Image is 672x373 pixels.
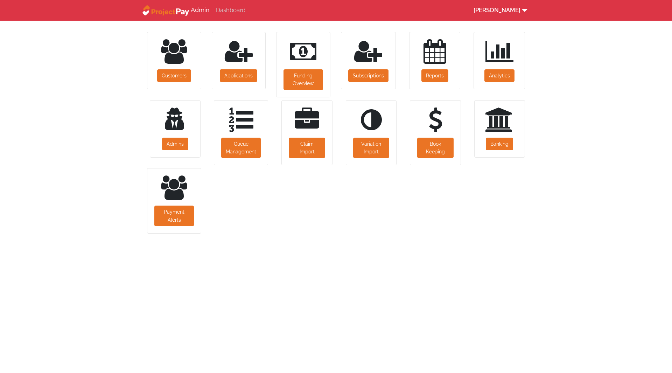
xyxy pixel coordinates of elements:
a: Payment Alerts [154,206,194,226]
a: Analytics [484,69,514,82]
a: Reports [421,69,448,82]
a: Admins [162,138,188,150]
a: Variation Import [353,138,389,158]
a: Admin [142,3,209,18]
a: Book Keeping [417,138,453,158]
a: Dashboard [216,7,245,14]
a: Claim Import [289,138,325,158]
a: Banking [486,138,513,150]
a: Funding Overview [283,69,323,90]
a: Applications [220,69,257,82]
a: Customers [157,69,191,82]
a: [PERSON_NAME] [471,3,530,18]
a: Subscriptions [348,69,388,82]
img: ProjectPay [142,5,191,16]
a: Queue Management [221,138,261,158]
